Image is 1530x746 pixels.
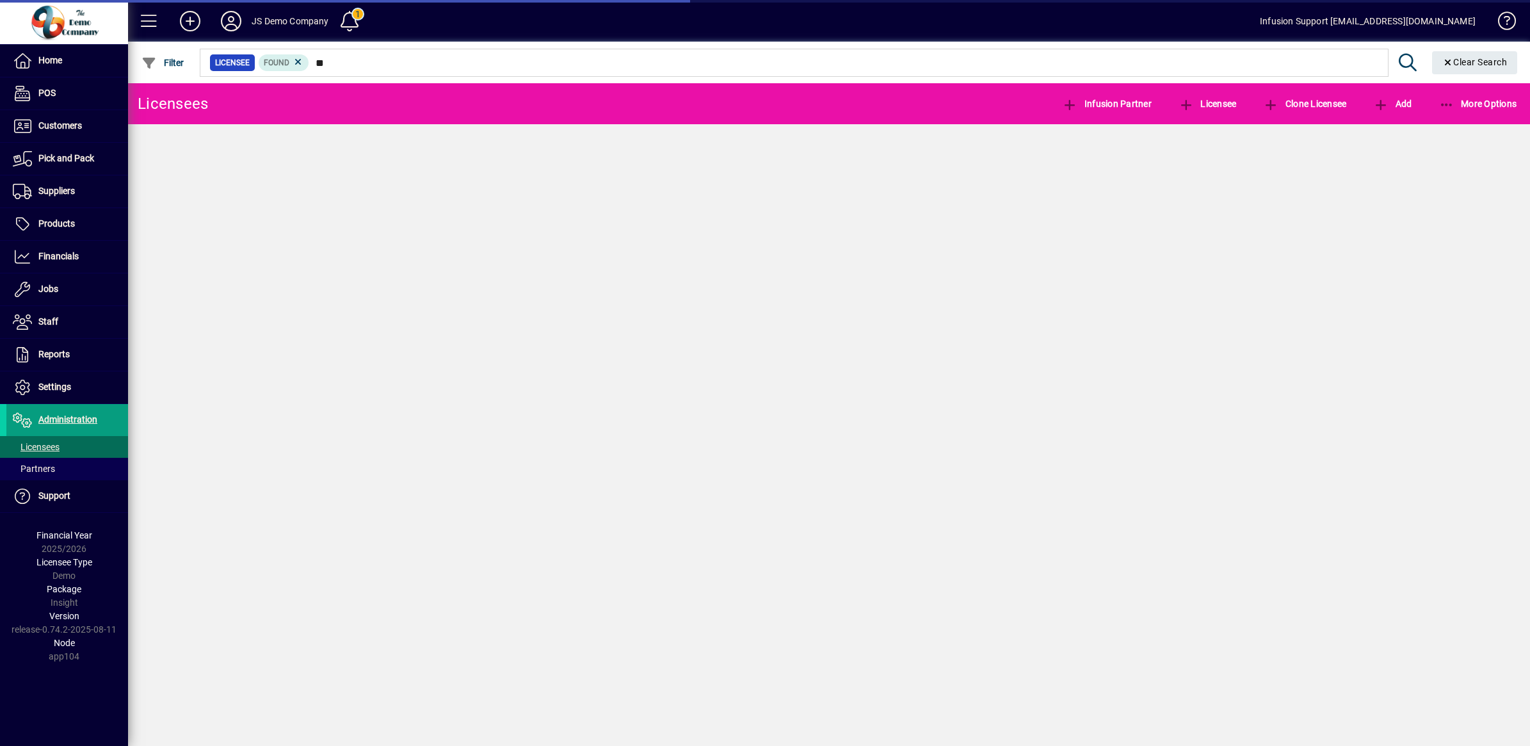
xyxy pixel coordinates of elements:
div: JS Demo Company [252,11,329,31]
a: Home [6,45,128,77]
span: Settings [38,382,71,392]
span: Licensee [215,56,250,69]
a: Jobs [6,273,128,305]
a: Pick and Pack [6,143,128,175]
a: Licensees [6,436,128,458]
span: Clear Search [1442,57,1508,67]
span: Suppliers [38,186,75,196]
span: More Options [1439,99,1517,109]
div: Licensees [138,93,208,114]
a: Reports [6,339,128,371]
button: Add [1370,92,1415,115]
a: POS [6,77,128,109]
span: Reports [38,349,70,359]
a: Staff [6,306,128,338]
span: Filter [141,58,184,68]
button: Add [170,10,211,33]
button: Clone Licensee [1260,92,1349,115]
span: Administration [38,414,97,425]
span: Financials [38,251,79,261]
a: Customers [6,110,128,142]
span: Licensee Type [36,557,92,567]
span: Package [47,584,81,594]
span: Infusion Partner [1062,99,1152,109]
a: Settings [6,371,128,403]
a: Financials [6,241,128,273]
span: Version [49,611,79,621]
span: POS [38,88,56,98]
span: Staff [38,316,58,327]
a: Products [6,208,128,240]
span: Pick and Pack [38,153,94,163]
span: Add [1373,99,1412,109]
span: Customers [38,120,82,131]
span: Partners [13,464,55,474]
span: Licensees [13,442,60,452]
button: Infusion Partner [1059,92,1155,115]
span: Node [54,638,75,648]
span: Clone Licensee [1263,99,1346,109]
button: Clear [1432,51,1518,74]
a: Suppliers [6,175,128,207]
a: Support [6,480,128,512]
div: Infusion Support [EMAIL_ADDRESS][DOMAIN_NAME] [1260,11,1476,31]
a: Knowledge Base [1488,3,1514,44]
span: Found [264,58,289,67]
span: Support [38,491,70,501]
span: Licensee [1179,99,1237,109]
span: Jobs [38,284,58,294]
span: Products [38,218,75,229]
span: Financial Year [36,530,92,540]
a: Partners [6,458,128,480]
mat-chip: Found Status: Found [259,54,309,71]
button: Profile [211,10,252,33]
span: Home [38,55,62,65]
button: Licensee [1175,92,1240,115]
button: More Options [1436,92,1520,115]
button: Filter [138,51,188,74]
